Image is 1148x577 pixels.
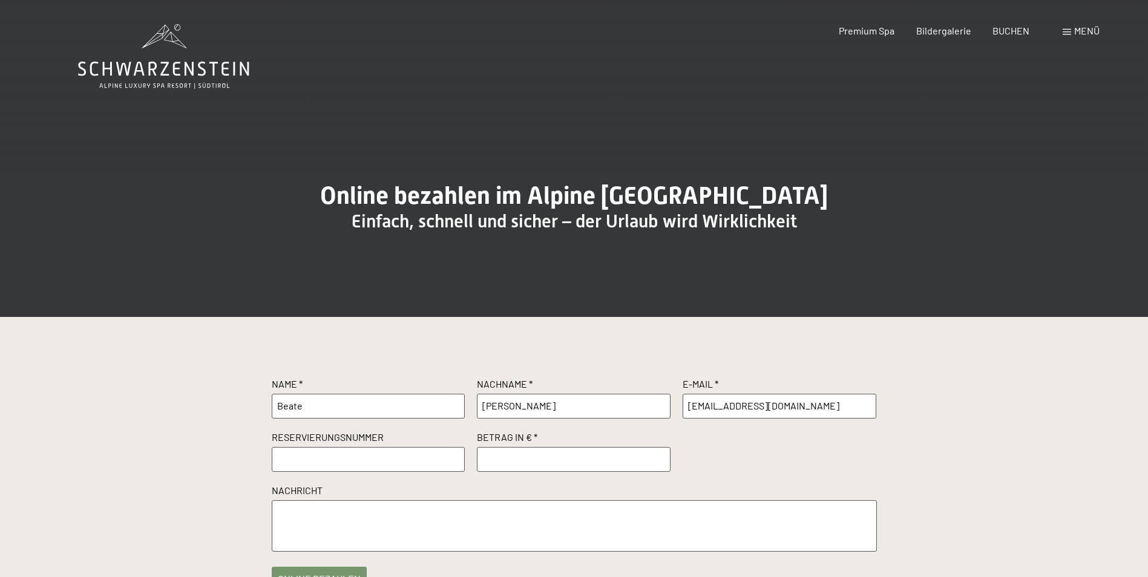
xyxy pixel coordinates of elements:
label: E-Mail * [683,377,876,394]
span: Einfach, schnell und sicher – der Urlaub wird Wirklichkeit [352,210,797,232]
label: Name * [272,377,465,394]
label: Nachricht [272,484,877,500]
span: Menü [1074,25,1100,36]
label: Nachname * [477,377,671,394]
a: Bildergalerie [916,25,971,36]
label: Reservierungsnummer [272,431,465,447]
a: Premium Spa [839,25,894,36]
span: Online bezahlen im Alpine [GEOGRAPHIC_DATA] [320,181,828,210]
label: Betrag in € * [477,431,671,447]
a: BUCHEN [992,25,1029,36]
